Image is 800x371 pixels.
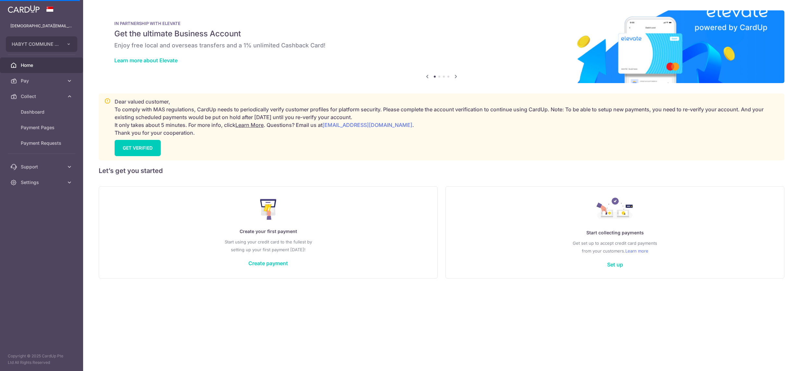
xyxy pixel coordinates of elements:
[322,122,412,128] a: [EMAIL_ADDRESS][DOMAIN_NAME]
[115,140,161,156] a: GET VERIFIED
[8,5,40,13] img: CardUp
[21,78,64,84] span: Pay
[235,122,264,128] a: Learn More
[21,109,64,115] span: Dashboard
[114,29,769,39] h5: Get the ultimate Business Account
[99,166,784,176] h5: Let’s get you started
[607,261,623,268] a: Set up
[112,228,424,235] p: Create your first payment
[114,42,769,49] h6: Enjoy free local and overseas transfers and a 1% unlimited Cashback Card!
[21,124,64,131] span: Payment Pages
[6,36,77,52] button: HABYT COMMUNE SINGAPORE 1 PTE LTD
[21,164,64,170] span: Support
[758,352,794,368] iframe: Opens a widget where you can find more information
[459,229,771,237] p: Start collecting payments
[10,23,73,29] p: [DEMOGRAPHIC_DATA][EMAIL_ADDRESS][DOMAIN_NAME]
[248,260,288,266] a: Create payment
[21,140,64,146] span: Payment Requests
[625,247,648,255] a: Learn more
[596,198,633,221] img: Collect Payment
[112,238,424,254] p: Start using your credit card to the fullest by setting up your first payment [DATE]!
[114,57,178,64] a: Learn more about Elevate
[260,199,277,220] img: Make Payment
[114,21,769,26] p: IN PARTNERSHIP WITH ELEVATE
[21,62,64,68] span: Home
[115,98,779,137] p: Dear valued customer, To comply with MAS regulations, CardUp needs to periodically verify custome...
[21,93,64,100] span: Collect
[12,41,60,47] span: HABYT COMMUNE SINGAPORE 1 PTE LTD
[99,10,784,83] img: Renovation banner
[21,179,64,186] span: Settings
[459,239,771,255] p: Get set up to accept credit card payments from your customers.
